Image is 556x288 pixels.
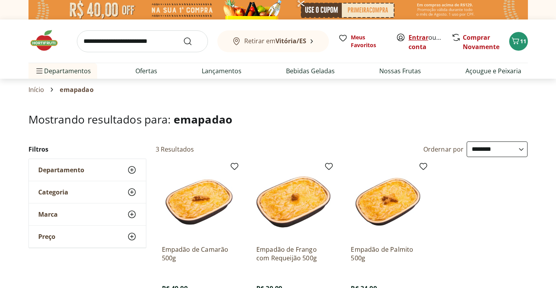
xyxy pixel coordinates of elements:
[217,30,329,52] button: Retirar emVitória/ES
[423,145,464,154] label: Ordernar por
[351,165,425,239] img: Empadão de Palmito 500g
[244,37,306,44] span: Retirar em
[35,62,44,80] button: Menu
[379,66,421,76] a: Nossas Frutas
[162,245,236,262] a: Empadão de Camarão 500g
[28,113,528,125] h1: Mostrando resultados para:
[28,29,68,52] img: Hortifruti
[409,33,451,51] a: Criar conta
[351,245,425,262] a: Empadão de Palmito 500g
[135,66,157,76] a: Ofertas
[28,86,44,93] a: Início
[351,34,387,49] span: Meus Favoritos
[29,203,146,225] button: Marca
[275,37,306,45] b: Vitória/ES
[38,210,58,218] span: Marca
[509,32,528,51] button: Carrinho
[29,181,146,203] button: Categoria
[38,166,84,174] span: Departamento
[465,66,521,76] a: Açougue e Peixaria
[77,30,208,52] input: search
[338,34,387,49] a: Meus Favoritos
[38,188,68,196] span: Categoria
[256,165,330,239] img: Empadão de Frango com Requeijão 500g
[28,141,146,157] h2: Filtros
[409,33,443,51] span: ou
[202,66,242,76] a: Lançamentos
[286,66,335,76] a: Bebidas Geladas
[29,226,146,247] button: Preço
[183,37,202,46] button: Submit Search
[520,37,526,45] span: 11
[174,112,232,127] span: emapadao
[29,159,146,181] button: Departamento
[38,233,55,240] span: Preço
[156,145,194,154] h2: 3 Resultados
[463,33,499,51] a: Comprar Novamente
[256,245,330,262] a: Empadão de Frango com Requeijão 500g
[409,33,428,42] a: Entrar
[162,165,236,239] img: Empadão de Camarão 500g
[35,62,91,80] span: Departamentos
[60,86,93,93] span: emapadao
